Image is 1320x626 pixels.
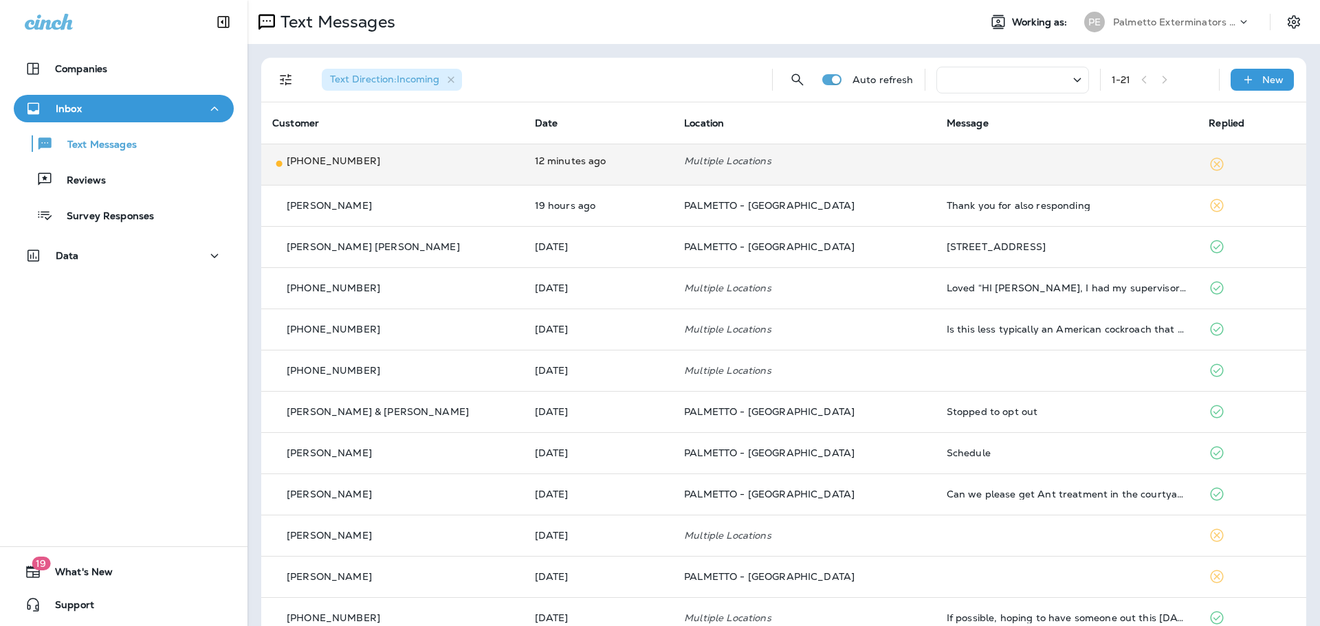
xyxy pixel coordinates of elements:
span: Text Direction : Incoming [330,73,439,85]
p: Multiple Locations [684,612,925,623]
div: Stopped to opt out [947,406,1187,417]
p: [PHONE_NUMBER] [287,612,380,623]
button: Filters [272,66,300,93]
p: [PERSON_NAME] [287,571,372,582]
p: Multiple Locations [684,282,925,293]
span: PALMETTO - [GEOGRAPHIC_DATA] [684,241,855,253]
p: Sep 25, 2025 05:20 PM [535,447,663,458]
p: Text Messages [54,139,137,152]
p: [PHONE_NUMBER] [287,365,380,376]
span: 19 [32,557,50,570]
p: Multiple Locations [684,155,925,166]
p: [PHONE_NUMBER] [287,154,380,168]
div: Schedule [947,447,1187,458]
p: Inbox [56,103,82,114]
p: Multiple Locations [684,324,925,335]
button: Inbox [14,95,234,122]
p: Sep 30, 2025 09:55 AM [535,154,663,168]
p: Sep 29, 2025 02:26 PM [535,200,663,211]
p: Sep 26, 2025 12:01 PM [535,324,663,335]
p: Sep 25, 2025 11:55 AM [535,612,663,623]
p: [PERSON_NAME] [PERSON_NAME] [287,241,460,252]
p: Palmetto Exterminators LLC [1113,16,1237,27]
button: Settings [1281,10,1306,34]
div: 1 - 21 [1112,74,1131,85]
p: [PHONE_NUMBER] [287,324,380,335]
p: Sep 25, 2025 01:09 PM [535,571,663,582]
span: Message [947,117,989,129]
button: Text Messages [14,129,234,158]
p: [PERSON_NAME] [287,489,372,500]
span: Support [41,599,94,616]
p: Sep 26, 2025 08:58 AM [535,365,663,376]
span: Location [684,117,724,129]
div: Can we please get Ant treatment in the courtyard on your next visit? [947,489,1187,500]
button: Search Messages [784,66,811,93]
button: Companies [14,55,234,82]
p: [PERSON_NAME] & [PERSON_NAME] [287,406,469,417]
p: Sep 25, 2025 05:58 PM [535,406,663,417]
p: Sep 26, 2025 03:53 PM [535,282,663,293]
span: PALMETTO - [GEOGRAPHIC_DATA] [684,488,855,500]
span: Replied [1209,117,1244,129]
button: Collapse Sidebar [204,8,243,36]
p: Data [56,250,79,261]
span: What's New [41,566,113,583]
button: Reviews [14,165,234,194]
button: 19What's New [14,558,234,585]
div: If possible, hoping to have someone out this coming Monday or Tuesday. We have guest arriving on ... [947,612,1187,623]
span: PALMETTO - [GEOGRAPHIC_DATA] [684,447,855,459]
span: PALMETTO - [GEOGRAPHIC_DATA] [684,405,855,418]
p: New [1262,74,1284,85]
p: [PERSON_NAME] [287,530,372,541]
span: PALMETTO - [GEOGRAPHIC_DATA] [684,199,855,212]
p: Sep 25, 2025 02:05 PM [535,530,663,541]
div: Text Direction:Incoming [322,69,462,91]
button: Support [14,591,234,618]
p: Sep 26, 2025 04:32 PM [535,241,663,252]
p: Companies [55,63,107,74]
p: Multiple Locations [684,530,925,541]
p: Reviews [53,175,106,188]
p: Survey Responses [53,210,154,223]
div: Is this less typically an American cockroach that would suddenly appear on my table could it have... [947,324,1187,335]
div: PE [1084,12,1105,32]
button: Survey Responses [14,201,234,230]
div: Loved “HI Lindsay, I had my supervisor look at your photo and it does appear to be an american co... [947,282,1187,293]
div: 1078 Glenshaw St. North Charleston, SC 29405 [947,241,1187,252]
button: Data [14,242,234,269]
p: Text Messages [275,12,395,32]
p: [PHONE_NUMBER] [287,282,380,293]
p: Multiple Locations [684,365,925,376]
p: Auto refresh [852,74,914,85]
div: Thank you for also responding [947,200,1187,211]
p: [PERSON_NAME] [287,447,372,458]
span: PALMETTO - [GEOGRAPHIC_DATA] [684,570,855,583]
span: Customer [272,117,319,129]
p: [PERSON_NAME] [287,200,372,211]
span: Working as: [1012,16,1070,28]
span: Date [535,117,558,129]
p: Sep 25, 2025 02:57 PM [535,489,663,500]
